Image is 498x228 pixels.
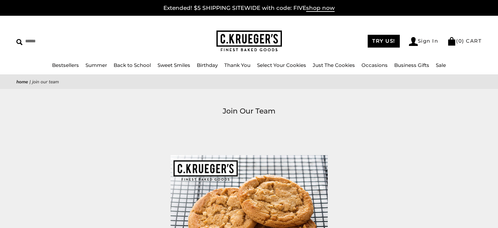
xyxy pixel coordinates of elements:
[368,35,400,48] a: TRY US!
[409,37,438,46] a: Sign In
[306,5,335,12] span: shop now
[224,62,250,68] a: Thank You
[16,79,28,85] a: Home
[16,36,127,46] input: Search
[163,5,335,12] a: Extended! $5 SHIPPING SITEWIDE with code: FIVEshop now
[361,62,388,68] a: Occasions
[157,62,190,68] a: Sweet Smiles
[257,62,306,68] a: Select Your Cookies
[85,62,107,68] a: Summer
[394,62,429,68] a: Business Gifts
[458,38,462,44] span: 0
[436,62,446,68] a: Sale
[447,37,456,46] img: Bag
[313,62,355,68] a: Just The Cookies
[16,39,23,45] img: Search
[52,62,79,68] a: Bestsellers
[447,38,482,44] a: (0) CART
[32,79,59,85] span: Join Our Team
[197,62,218,68] a: Birthday
[409,37,418,46] img: Account
[16,78,482,86] nav: breadcrumbs
[114,62,151,68] a: Back to School
[29,79,31,85] span: |
[216,31,282,52] img: C.KRUEGER'S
